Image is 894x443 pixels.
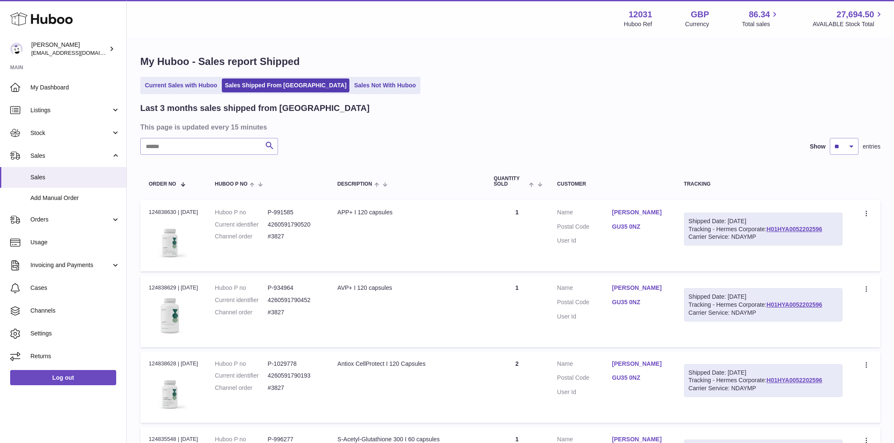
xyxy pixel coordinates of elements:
[812,20,884,28] span: AVAILABLE Stock Total
[149,219,191,261] img: 120311718617736.jpg
[30,284,120,292] span: Cases
[766,301,822,308] a: H01HYA0052202596
[215,360,268,368] dt: Huboo P no
[268,221,321,229] dd: 4260591790520
[691,9,709,20] strong: GBP
[837,9,874,20] span: 27,694.50
[268,232,321,240] dd: #3827
[494,176,527,187] span: Quantity Sold
[215,296,268,304] dt: Current identifier
[689,217,838,225] div: Shipped Date: [DATE]
[268,208,321,216] dd: P-991585
[557,374,612,384] dt: Postal Code
[684,364,842,397] div: Tracking - Hermes Corporate:
[612,360,667,368] a: [PERSON_NAME]
[268,384,321,392] dd: #3827
[268,284,321,292] dd: P-934964
[215,384,268,392] dt: Channel order
[215,221,268,229] dt: Current identifier
[30,152,111,160] span: Sales
[338,181,372,187] span: Description
[689,384,838,392] div: Carrier Service: NDAYMP
[629,9,652,20] strong: 12031
[689,309,838,317] div: Carrier Service: NDAYMP
[142,78,220,92] a: Current Sales with Huboo
[30,307,120,315] span: Channels
[30,216,111,224] span: Orders
[30,261,111,269] span: Invoicing and Payments
[612,374,667,382] a: GU35 0NZ
[149,208,198,216] div: 124838630 | [DATE]
[557,360,612,370] dt: Name
[215,372,268,380] dt: Current identifier
[30,173,120,181] span: Sales
[30,194,120,202] span: Add Manual Order
[742,20,780,28] span: Total sales
[215,308,268,316] dt: Channel order
[689,233,838,241] div: Carrier Service: NDAYMP
[557,223,612,233] dt: Postal Code
[31,41,107,57] div: [PERSON_NAME]
[268,360,321,368] dd: P-1029778
[485,351,549,423] td: 2
[149,284,198,292] div: 124838629 | [DATE]
[10,370,116,385] a: Log out
[766,226,822,232] a: H01HYA0052202596
[742,9,780,28] a: 86.34 Total sales
[140,103,370,114] h2: Last 3 months sales shipped from [GEOGRAPHIC_DATA]
[624,20,652,28] div: Huboo Ref
[215,232,268,240] dt: Channel order
[485,200,549,271] td: 1
[684,213,842,246] div: Tracking - Hermes Corporate:
[30,84,120,92] span: My Dashboard
[689,293,838,301] div: Shipped Date: [DATE]
[557,208,612,219] dt: Name
[351,78,419,92] a: Sales Not With Huboo
[215,208,268,216] dt: Huboo P no
[612,298,667,306] a: GU35 0NZ
[31,49,124,56] span: [EMAIL_ADDRESS][DOMAIN_NAME]
[689,369,838,377] div: Shipped Date: [DATE]
[685,20,709,28] div: Currency
[140,55,880,68] h1: My Huboo - Sales report Shipped
[612,284,667,292] a: [PERSON_NAME]
[612,208,667,216] a: [PERSON_NAME]
[812,9,884,28] a: 27,694.50 AVAILABLE Stock Total
[863,143,880,151] span: entries
[557,237,612,245] dt: User Id
[30,330,120,338] span: Settings
[338,284,477,292] div: AVP+ I 120 capsules
[30,352,120,360] span: Returns
[557,181,667,187] div: Customer
[810,143,826,151] label: Show
[215,181,248,187] span: Huboo P no
[485,276,549,347] td: 1
[215,284,268,292] dt: Huboo P no
[140,122,878,132] h3: This page is updated every 15 minutes
[30,129,111,137] span: Stock
[338,208,477,216] div: APP+ I 120 capsules
[10,43,23,55] img: internalAdmin-12031@internal.huboo.com
[684,181,842,187] div: Tracking
[557,388,612,396] dt: User Id
[268,296,321,304] dd: 4260591790452
[612,223,667,231] a: GU35 0NZ
[149,435,198,443] div: 124835548 | [DATE]
[149,360,198,367] div: 124838628 | [DATE]
[30,106,111,114] span: Listings
[149,370,191,412] img: 1737977430.jpg
[30,238,120,246] span: Usage
[766,377,822,384] a: H01HYA0052202596
[149,181,176,187] span: Order No
[222,78,349,92] a: Sales Shipped From [GEOGRAPHIC_DATA]
[557,298,612,308] dt: Postal Code
[557,313,612,321] dt: User Id
[149,294,191,337] img: 120311718618411.jpg
[338,360,477,368] div: Antiox CellProtect I 120 Capsules
[268,308,321,316] dd: #3827
[268,372,321,380] dd: 4260591790193
[684,288,842,321] div: Tracking - Hermes Corporate:
[557,284,612,294] dt: Name
[749,9,770,20] span: 86.34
